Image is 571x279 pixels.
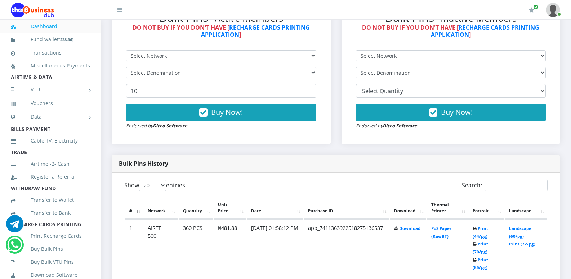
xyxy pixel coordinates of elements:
[6,221,23,232] a: Chat for support
[11,80,90,99] a: VTU
[133,23,310,38] strong: DO NOT BUY IF YOU DON'T HAVE [ ]
[462,180,548,191] label: Search:
[11,108,90,126] a: Data
[11,205,90,221] a: Transfer to Bank
[473,226,488,239] a: Print (44/pg)
[304,197,389,219] th: Purchase ID: activate to sort column ascending
[247,197,303,219] th: Date: activate to sort column ascending
[468,197,504,219] th: Portrait: activate to sort column ascending
[179,219,213,275] td: 360 PCS
[485,180,548,191] input: Search:
[214,197,246,219] th: Unit Price: activate to sort column ascending
[11,31,90,48] a: Fund wallet[238.96]
[143,219,178,275] td: AIRTEL 500
[11,228,90,244] a: Print Recharge Cards
[211,107,243,117] span: Buy Now!
[11,132,90,149] a: Cable TV, Electricity
[126,104,316,121] button: Buy Now!
[11,44,90,61] a: Transactions
[11,95,90,112] a: Vouchers
[11,169,90,185] a: Register a Referral
[390,197,426,219] th: Download: activate to sort column ascending
[509,226,531,239] a: Landscape (60/pg)
[139,180,166,191] select: Showentries
[427,197,468,219] th: Thermal Printer: activate to sort column ascending
[431,226,451,239] a: PoS Paper (RawBT)
[179,197,213,219] th: Quantity: activate to sort column ascending
[431,23,540,38] a: RECHARGE CARDS PRINTING APPLICATION
[473,257,488,270] a: Print (85/pg)
[383,122,417,129] strong: Ditco Software
[11,57,90,74] a: Miscellaneous Payments
[201,23,310,38] a: RECHARGE CARDS PRINTING APPLICATION
[533,4,539,10] span: Renew/Upgrade Subscription
[125,197,143,219] th: #: activate to sort column descending
[7,241,22,253] a: Chat for support
[399,226,420,231] a: Download
[11,156,90,172] a: Airtime -2- Cash
[153,122,187,129] strong: Ditco Software
[356,104,546,121] button: Buy Now!
[247,219,303,275] td: [DATE] 01:58:12 PM
[509,241,535,247] a: Print (72/pg)
[546,3,560,17] img: User
[473,241,488,254] a: Print (70/pg)
[505,197,547,219] th: Landscape: activate to sort column ascending
[529,7,534,13] i: Renew/Upgrade Subscription
[126,84,316,98] input: Enter Quantity
[60,37,72,42] b: 238.96
[214,219,246,275] td: ₦481.88
[441,107,473,117] span: Buy Now!
[11,18,90,35] a: Dashboard
[125,219,143,275] td: 1
[119,160,168,167] strong: Bulk Pins History
[11,241,90,257] a: Buy Bulk Pins
[11,192,90,208] a: Transfer to Wallet
[11,254,90,270] a: Buy Bulk VTU Pins
[304,219,389,275] td: app_7411363922518275136537
[362,23,539,38] strong: DO NOT BUY IF YOU DON'T HAVE [ ]
[143,197,178,219] th: Network: activate to sort column ascending
[11,3,54,17] img: Logo
[356,122,417,129] small: Endorsed by
[126,122,187,129] small: Endorsed by
[59,37,73,42] small: [ ]
[124,180,185,191] label: Show entries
